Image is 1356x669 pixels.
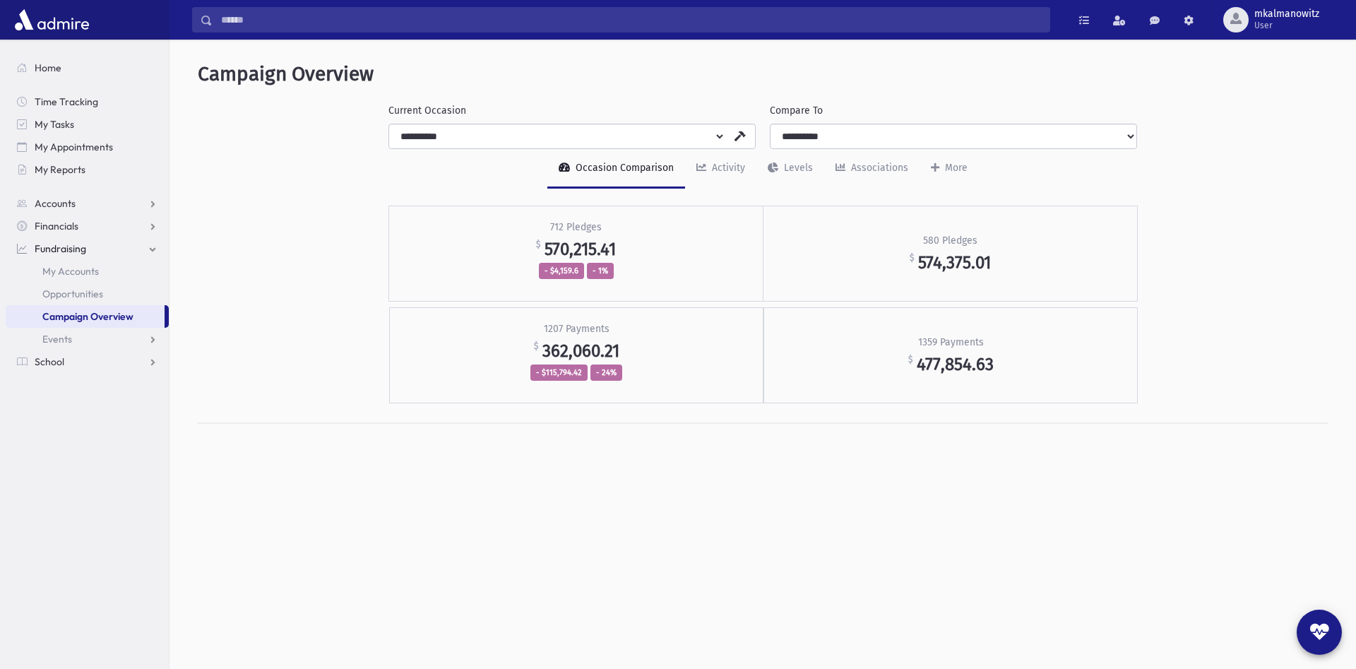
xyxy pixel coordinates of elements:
div: Associations [848,162,908,174]
sup: $ [908,355,912,365]
label: Compare To [770,103,823,118]
span: 574,375.01 [918,253,991,273]
a: Home [6,57,169,79]
span: Campaign Overview [198,62,374,85]
div: Occasion Comparison [573,162,674,174]
span: School [35,355,64,368]
span: User [1254,20,1319,31]
span: Accounts [35,197,76,210]
a: Financials [6,215,169,237]
sup: $ [534,341,538,351]
a: My Reports [6,158,169,181]
a: My Tasks [6,113,169,136]
span: Home [35,61,61,74]
h2: 1207 Payments [544,324,609,336]
h2: 580 Pledges [923,235,977,247]
a: Time Tracking [6,90,169,113]
span: - $115,794.42 [530,365,588,381]
span: 477,854.63 [917,355,994,374]
a: Fundraising [6,237,169,260]
span: - 1% [587,263,614,279]
span: - $4,159.6 [539,263,584,279]
a: School [6,350,169,373]
img: AdmirePro [11,6,93,34]
span: mkalmanowitz [1254,8,1319,20]
a: More [920,149,979,189]
span: 362,060.21 [542,341,619,360]
a: Activity [685,149,756,189]
span: - 24% [590,365,622,381]
div: Levels [781,162,813,174]
a: 712 Pledges $ 570,215.41 - $4,159.6 - 1% 580 Pledges $ 574,375.01 [389,206,1138,302]
a: My Appointments [6,136,169,158]
span: My Appointments [35,141,113,153]
span: My Tasks [35,118,74,131]
span: Financials [35,220,78,232]
a: Campaign Overview [6,305,165,328]
span: Campaign Overview [42,310,133,323]
input: Search [213,7,1049,32]
a: Opportunities [6,283,169,305]
sup: $ [536,239,540,249]
div: Activity [709,162,745,174]
a: 1207 Payments $ 362,060.21 - $115,794.42 - 24% 1359 Payments $ 477,854.63 [389,307,1138,403]
span: Fundraising [35,242,86,255]
a: Accounts [6,192,169,215]
a: Levels [756,149,824,189]
a: Associations [824,149,920,189]
h2: 712 Pledges [550,222,602,234]
a: Occasion Comparison [547,149,685,189]
sup: $ [910,253,914,263]
label: Current Occasion [388,103,466,118]
a: My Accounts [6,260,169,283]
span: Events [42,333,72,345]
span: Time Tracking [35,95,98,108]
span: Opportunities [42,288,103,300]
a: Events [6,328,169,350]
h2: 1359 Payments [918,337,984,349]
span: My Reports [35,163,85,176]
span: My Accounts [42,265,99,278]
div: More [942,162,968,174]
span: 570,215.41 [545,239,616,259]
